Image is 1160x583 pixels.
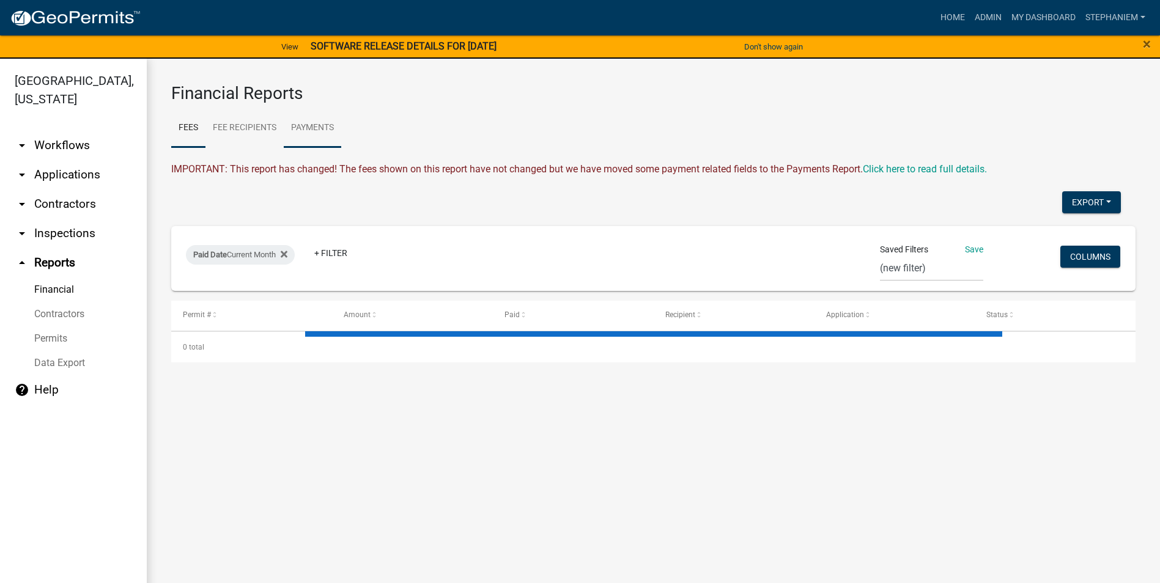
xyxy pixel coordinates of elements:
a: View [276,37,303,57]
span: Application [826,310,864,319]
span: × [1143,35,1151,53]
h3: Financial Reports [171,83,1136,104]
datatable-header-cell: Application [814,301,975,330]
a: Click here to read full details. [863,163,987,175]
i: help [15,383,29,397]
a: Save [965,244,983,254]
i: arrow_drop_down [15,197,29,211]
datatable-header-cell: Paid [493,301,654,330]
a: Fee Recipients [205,109,284,148]
a: Home [936,6,970,29]
button: Columns [1060,246,1120,268]
datatable-header-cell: Recipient [653,301,814,330]
span: Amount [344,310,371,319]
button: Don't show again [739,37,808,57]
a: Admin [970,6,1007,29]
span: Permit # [183,310,211,319]
span: Status [986,310,1008,319]
a: StephanieM [1081,6,1150,29]
datatable-header-cell: Amount [332,301,493,330]
div: 0 total [171,332,1136,362]
datatable-header-cell: Status [975,301,1136,330]
button: Close [1143,37,1151,51]
div: IMPORTANT: This report has changed! The fees shown on this report have not changed but we have mo... [171,162,1136,177]
span: Paid Date [193,250,227,259]
i: arrow_drop_down [15,138,29,153]
i: arrow_drop_up [15,255,29,270]
strong: SOFTWARE RELEASE DETAILS FOR [DATE] [311,40,497,52]
i: arrow_drop_down [15,226,29,241]
span: Saved Filters [880,243,928,256]
a: + Filter [305,242,357,264]
i: arrow_drop_down [15,167,29,182]
button: Export [1062,191,1121,213]
datatable-header-cell: Permit # [171,301,332,330]
span: Paid [504,310,520,319]
a: Payments [284,109,341,148]
span: Recipient [665,310,695,319]
div: Current Month [186,245,295,265]
a: Fees [171,109,205,148]
wm-modal-confirm: Upcoming Changes to Daily Fees Report [863,163,987,175]
a: My Dashboard [1007,6,1081,29]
